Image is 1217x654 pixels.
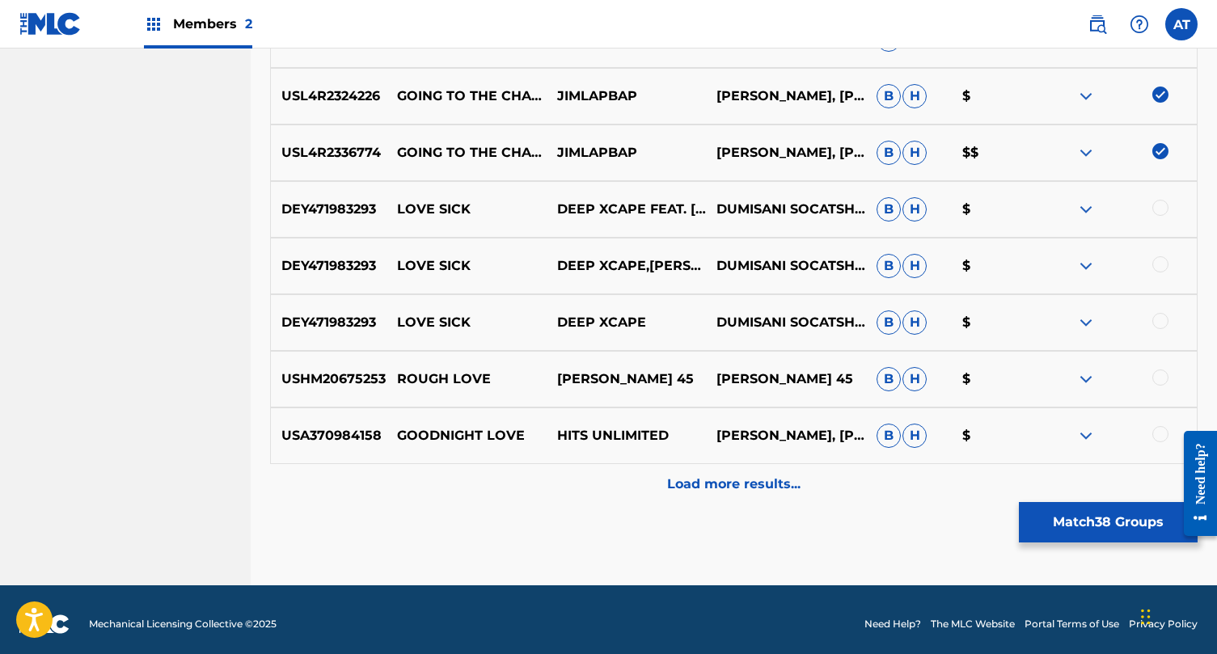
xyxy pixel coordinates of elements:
[546,200,706,219] p: DEEP XCAPE FEAT. [PERSON_NAME]
[1025,617,1119,631] a: Portal Terms of Use
[952,426,1037,445] p: $
[902,197,927,222] span: H
[902,254,927,278] span: H
[1081,8,1113,40] a: Public Search
[1076,86,1096,106] img: expand
[546,426,706,445] p: HITS UNLIMITED
[1152,143,1168,159] img: deselect
[386,426,546,445] p: GOODNIGHT LOVE
[877,84,901,108] span: B
[1076,313,1096,332] img: expand
[952,86,1037,106] p: $
[546,256,706,276] p: DEEP XCAPE,[PERSON_NAME]
[1088,15,1107,34] img: search
[706,86,866,106] p: [PERSON_NAME], [PERSON_NAME], [PERSON_NAME]
[173,15,252,33] span: Members
[546,369,706,389] p: [PERSON_NAME] 45
[864,617,921,631] a: Need Help?
[706,369,866,389] p: [PERSON_NAME] 45
[1123,8,1156,40] div: Help
[1165,8,1198,40] div: User Menu
[245,16,252,32] span: 2
[902,310,927,335] span: H
[1152,86,1168,103] img: deselect
[1076,200,1096,219] img: expand
[877,367,901,391] span: B
[271,143,386,162] p: USL4R2336774
[1172,419,1217,549] iframe: Resource Center
[706,256,866,276] p: DUMISANI SOCATSHA, [PERSON_NAME], [PERSON_NAME]
[1141,593,1151,641] div: Drag
[386,313,546,332] p: LOVE SICK
[706,313,866,332] p: DUMISANI SOCATSHA, [PERSON_NAME], [PERSON_NAME]
[546,86,706,106] p: JIMLAPBAP
[271,86,386,106] p: USL4R2324226
[1129,617,1198,631] a: Privacy Policy
[952,369,1037,389] p: $
[952,256,1037,276] p: $
[271,256,386,276] p: DEY471983293
[1130,15,1149,34] img: help
[1136,576,1217,654] iframe: Chat Widget
[667,475,801,494] p: Load more results...
[271,369,386,389] p: USHM20675253
[144,15,163,34] img: Top Rightsholders
[546,143,706,162] p: JIMLAPBAP
[271,313,386,332] p: DEY471983293
[271,426,386,445] p: USA370984158
[1076,256,1096,276] img: expand
[952,200,1037,219] p: $
[877,424,901,448] span: B
[546,313,706,332] p: DEEP XCAPE
[902,367,927,391] span: H
[952,313,1037,332] p: $
[877,141,901,165] span: B
[902,424,927,448] span: H
[1076,369,1096,389] img: expand
[19,12,82,36] img: MLC Logo
[877,254,901,278] span: B
[706,200,866,219] p: DUMISANI SOCATSHA, [PERSON_NAME], [PERSON_NAME]
[386,143,546,162] p: GOING TO THE CHAPEL AND WE'RE GOING TO GET MARRIED OR ELSE
[902,141,927,165] span: H
[386,86,546,106] p: GOING TO THE CHAPEL AND WE'RE GOING TO GET MARRIED OR ELSE
[902,84,927,108] span: H
[386,200,546,219] p: LOVE SICK
[1019,502,1198,542] button: Match38 Groups
[1076,143,1096,162] img: expand
[877,197,901,222] span: B
[931,617,1015,631] a: The MLC Website
[386,256,546,276] p: LOVE SICK
[1076,426,1096,445] img: expand
[706,426,866,445] p: [PERSON_NAME], [PERSON_NAME], [PERSON_NAME]
[877,310,901,335] span: B
[271,200,386,219] p: DEY471983293
[386,369,546,389] p: ROUGH LOVE
[952,143,1037,162] p: $$
[706,143,866,162] p: [PERSON_NAME], [PERSON_NAME], [PERSON_NAME]
[89,617,277,631] span: Mechanical Licensing Collective © 2025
